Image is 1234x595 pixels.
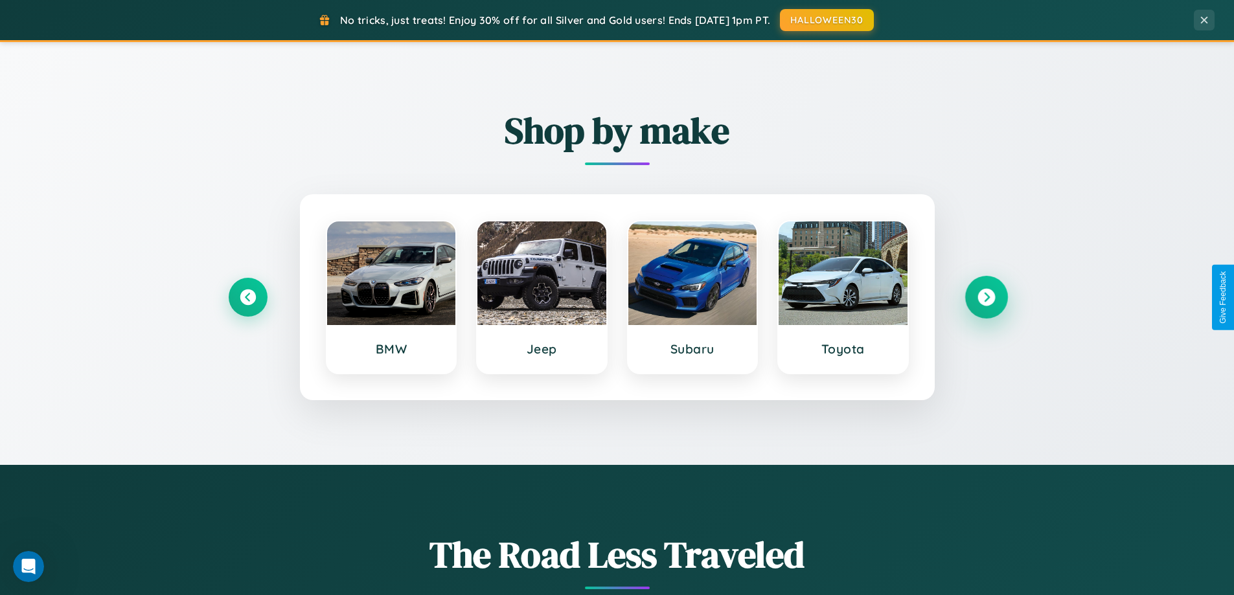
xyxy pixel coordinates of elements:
h3: Subaru [641,341,744,357]
span: No tricks, just treats! Enjoy 30% off for all Silver and Gold users! Ends [DATE] 1pm PT. [340,14,770,27]
button: HALLOWEEN30 [780,9,874,31]
h3: BMW [340,341,443,357]
h1: The Road Less Traveled [229,530,1006,579]
h3: Toyota [792,341,895,357]
iframe: Intercom live chat [13,551,44,582]
div: Give Feedback [1218,271,1228,324]
h2: Shop by make [229,106,1006,155]
h3: Jeep [490,341,593,357]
